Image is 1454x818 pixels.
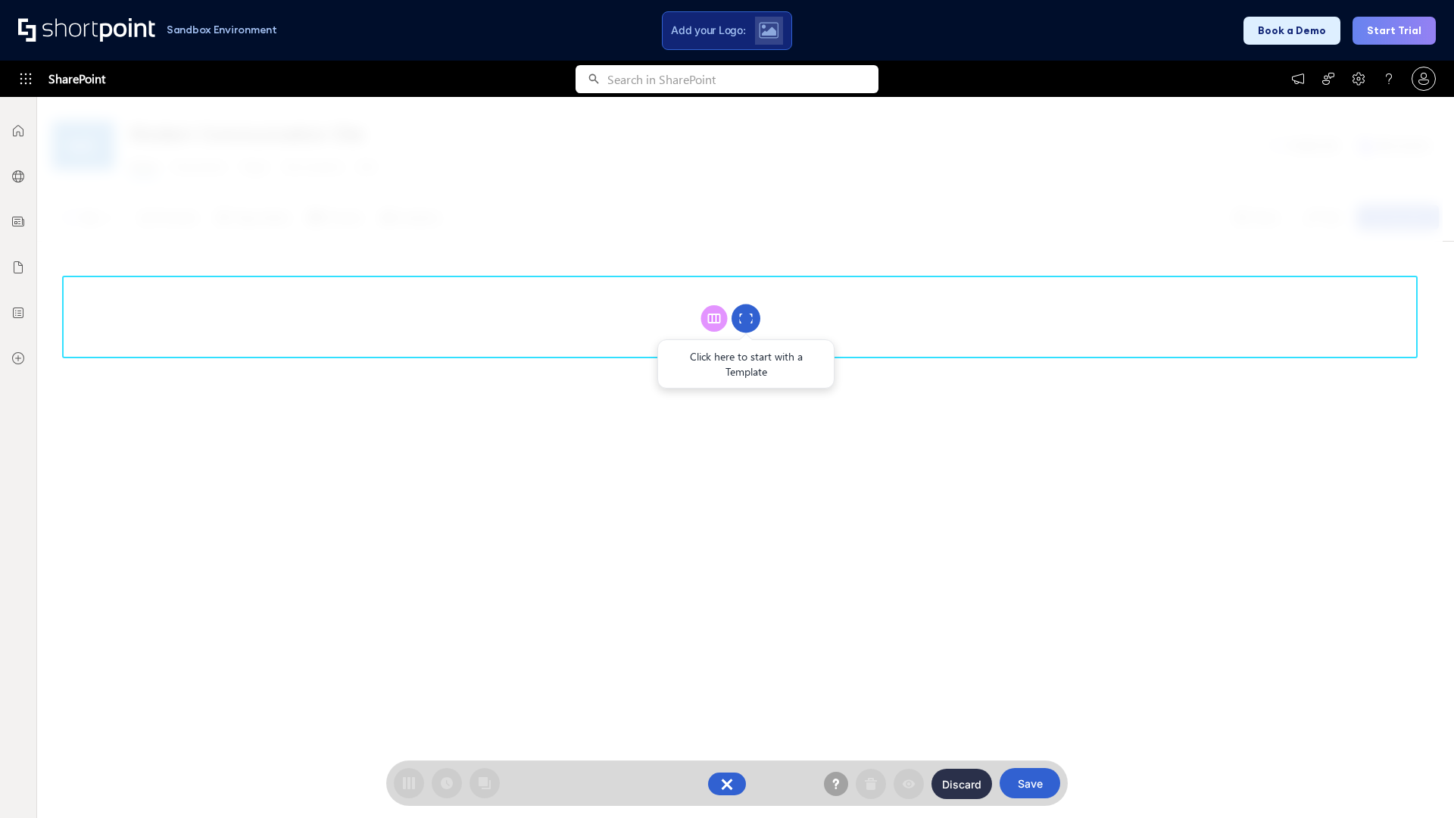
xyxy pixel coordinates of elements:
[48,61,105,97] span: SharePoint
[671,23,745,37] span: Add your Logo:
[1378,745,1454,818] iframe: Chat Widget
[1353,17,1436,45] button: Start Trial
[931,769,992,799] button: Discard
[607,65,878,93] input: Search in SharePoint
[167,26,277,34] h1: Sandbox Environment
[1243,17,1340,45] button: Book a Demo
[1000,768,1060,798] button: Save
[759,22,778,39] img: Upload logo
